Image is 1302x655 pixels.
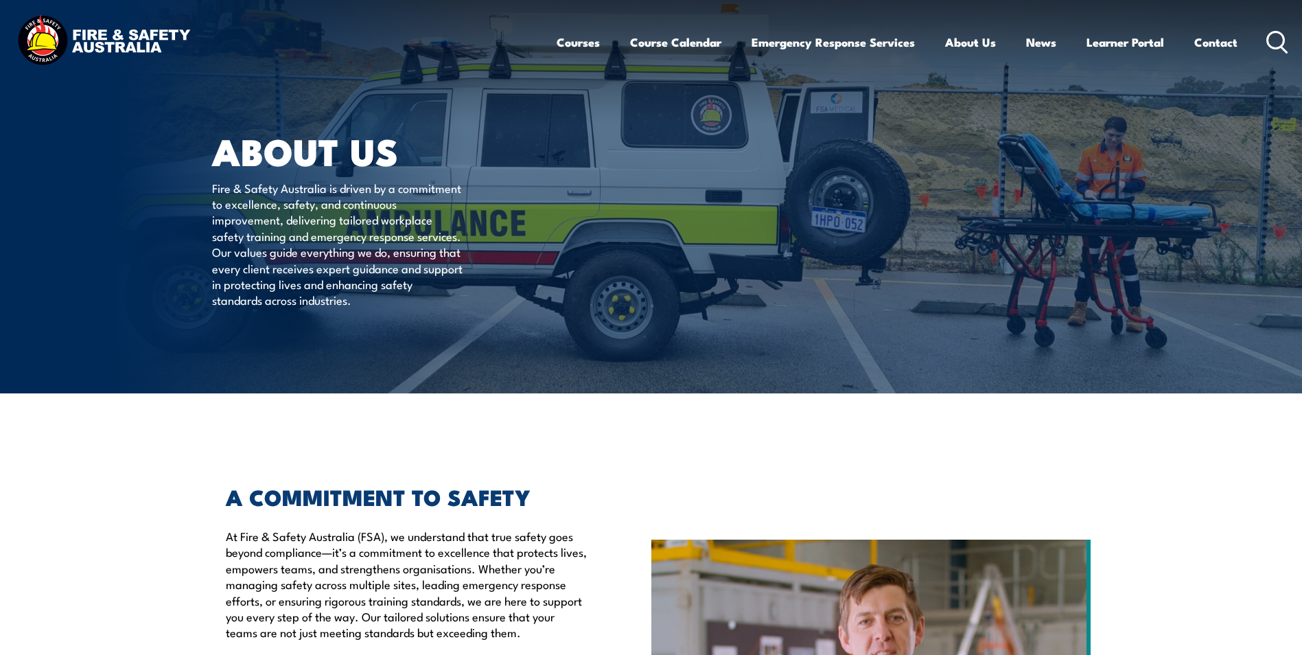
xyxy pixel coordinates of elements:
a: Emergency Response Services [752,24,915,60]
a: News [1026,24,1056,60]
a: About Us [945,24,996,60]
a: Contact [1194,24,1237,60]
a: Learner Portal [1086,24,1164,60]
p: At Fire & Safety Australia (FSA), we understand that true safety goes beyond compliance—it’s a co... [226,528,588,641]
a: Course Calendar [630,24,721,60]
p: Fire & Safety Australia is driven by a commitment to excellence, safety, and continuous improveme... [212,180,463,308]
a: Courses [557,24,600,60]
h2: A COMMITMENT TO SAFETY [226,487,588,506]
h1: About Us [212,135,551,167]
